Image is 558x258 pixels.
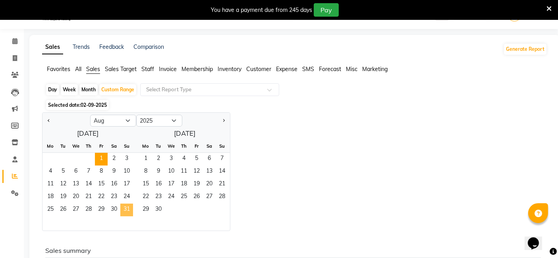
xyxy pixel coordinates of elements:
[152,166,165,178] div: Tuesday, September 9, 2025
[44,191,57,204] div: Monday, August 18, 2025
[70,166,82,178] span: 6
[152,140,165,152] div: Tu
[108,204,120,216] span: 30
[178,191,190,204] div: Thursday, September 25, 2025
[46,84,59,95] div: Day
[82,204,95,216] div: Thursday, August 28, 2025
[44,204,57,216] span: 25
[61,84,78,95] div: Week
[57,178,70,191] div: Tuesday, August 12, 2025
[203,140,216,152] div: Sa
[178,153,190,166] span: 4
[95,191,108,204] div: Friday, August 22, 2025
[178,166,190,178] div: Thursday, September 11, 2025
[178,166,190,178] span: 11
[95,178,108,191] span: 15
[276,65,297,73] span: Expense
[57,178,70,191] span: 12
[46,114,52,127] button: Previous month
[165,191,178,204] div: Wednesday, September 24, 2025
[70,178,82,191] div: Wednesday, August 13, 2025
[141,65,154,73] span: Staff
[216,166,228,178] span: 14
[70,178,82,191] span: 13
[82,166,95,178] span: 7
[95,204,108,216] div: Friday, August 29, 2025
[73,43,90,50] a: Trends
[152,166,165,178] span: 9
[190,178,203,191] span: 19
[57,166,70,178] div: Tuesday, August 5, 2025
[152,153,165,166] div: Tuesday, September 2, 2025
[139,178,152,191] span: 15
[203,178,216,191] div: Saturday, September 20, 2025
[178,153,190,166] div: Thursday, September 4, 2025
[152,191,165,204] div: Tuesday, September 23, 2025
[120,140,133,152] div: Su
[57,204,70,216] span: 26
[70,140,82,152] div: We
[178,178,190,191] span: 18
[178,178,190,191] div: Thursday, September 18, 2025
[57,191,70,204] div: Tuesday, August 19, 2025
[82,204,95,216] span: 28
[120,153,133,166] span: 3
[86,65,100,73] span: Sales
[120,178,133,191] div: Sunday, August 17, 2025
[45,247,541,254] h6: Sales summary
[108,191,120,204] div: Saturday, August 23, 2025
[44,178,57,191] div: Monday, August 11, 2025
[57,191,70,204] span: 19
[178,191,190,204] span: 25
[47,65,70,73] span: Favorites
[216,153,228,166] span: 7
[95,204,108,216] span: 29
[46,100,109,110] span: Selected date:
[139,204,152,216] span: 29
[82,191,95,204] span: 21
[211,6,312,14] div: You have a payment due from 245 days
[216,178,228,191] span: 21
[203,166,216,178] span: 13
[220,114,227,127] button: Next month
[95,166,108,178] span: 8
[57,204,70,216] div: Tuesday, August 26, 2025
[120,178,133,191] span: 17
[108,191,120,204] span: 23
[70,204,82,216] div: Wednesday, August 27, 2025
[216,153,228,166] div: Sunday, September 7, 2025
[70,204,82,216] span: 27
[99,84,136,95] div: Custom Range
[152,178,165,191] div: Tuesday, September 16, 2025
[44,204,57,216] div: Monday, August 25, 2025
[139,191,152,204] div: Monday, September 22, 2025
[216,191,228,204] span: 28
[203,166,216,178] div: Saturday, September 13, 2025
[120,166,133,178] span: 10
[362,65,388,73] span: Marketing
[108,153,120,166] div: Saturday, August 2, 2025
[216,166,228,178] div: Sunday, September 14, 2025
[218,65,241,73] span: Inventory
[79,84,98,95] div: Month
[216,140,228,152] div: Su
[44,178,57,191] span: 11
[75,65,81,73] span: All
[165,178,178,191] div: Wednesday, September 17, 2025
[165,166,178,178] div: Wednesday, September 10, 2025
[190,140,203,152] div: Fr
[190,166,203,178] div: Friday, September 12, 2025
[82,166,95,178] div: Thursday, August 7, 2025
[120,191,133,204] span: 24
[152,178,165,191] span: 16
[95,191,108,204] span: 22
[95,166,108,178] div: Friday, August 8, 2025
[165,191,178,204] span: 24
[44,140,57,152] div: Mo
[139,166,152,178] div: Monday, September 8, 2025
[139,191,152,204] span: 22
[108,166,120,178] span: 9
[525,226,550,250] iframe: chat widget
[95,153,108,166] span: 1
[95,140,108,152] div: Fr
